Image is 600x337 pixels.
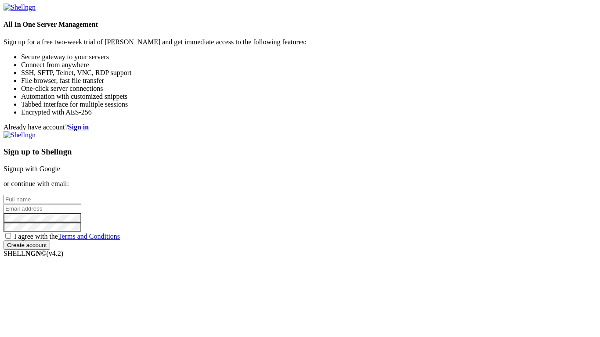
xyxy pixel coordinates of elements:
li: One-click server connections [21,85,596,93]
li: Connect from anywhere [21,61,596,69]
input: Email address [4,204,81,213]
li: Automation with customized snippets [21,93,596,100]
p: or continue with email: [4,180,596,188]
div: Already have account? [4,123,596,131]
li: File browser, fast file transfer [21,77,596,85]
span: I agree with the [14,233,120,240]
li: Tabbed interface for multiple sessions [21,100,596,108]
span: 4.2.0 [47,250,64,257]
input: I agree with theTerms and Conditions [5,233,11,239]
input: Full name [4,195,81,204]
span: SHELL © [4,250,63,257]
h4: All In One Server Management [4,21,596,29]
b: NGN [25,250,41,257]
a: Sign in [68,123,89,131]
li: Secure gateway to your servers [21,53,596,61]
img: Shellngn [4,4,36,11]
a: Terms and Conditions [58,233,120,240]
p: Sign up for a free two-week trial of [PERSON_NAME] and get immediate access to the following feat... [4,38,596,46]
li: Encrypted with AES-256 [21,108,596,116]
li: SSH, SFTP, Telnet, VNC, RDP support [21,69,596,77]
h3: Sign up to Shellngn [4,147,596,157]
input: Create account [4,240,50,250]
a: Signup with Google [4,165,60,172]
img: Shellngn [4,131,36,139]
